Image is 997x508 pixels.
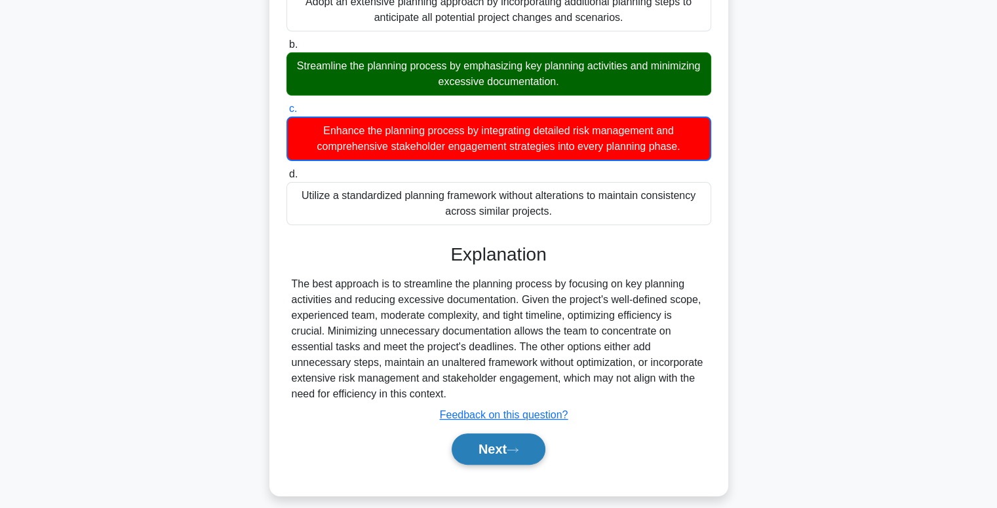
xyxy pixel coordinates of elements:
div: Streamline the planning process by emphasizing key planning activities and minimizing excessive d... [286,52,711,96]
button: Next [452,433,545,465]
a: Feedback on this question? [440,409,568,420]
h3: Explanation [294,244,703,266]
span: d. [289,168,298,179]
div: The best approach is to streamline the planning process by focusing on key planning activities an... [292,276,706,402]
div: Utilize a standardized planning framework without alterations to maintain consistency across simi... [286,182,711,225]
span: b. [289,39,298,50]
span: c. [289,103,297,114]
div: Enhance the planning process by integrating detailed risk management and comprehensive stakeholde... [286,117,711,161]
